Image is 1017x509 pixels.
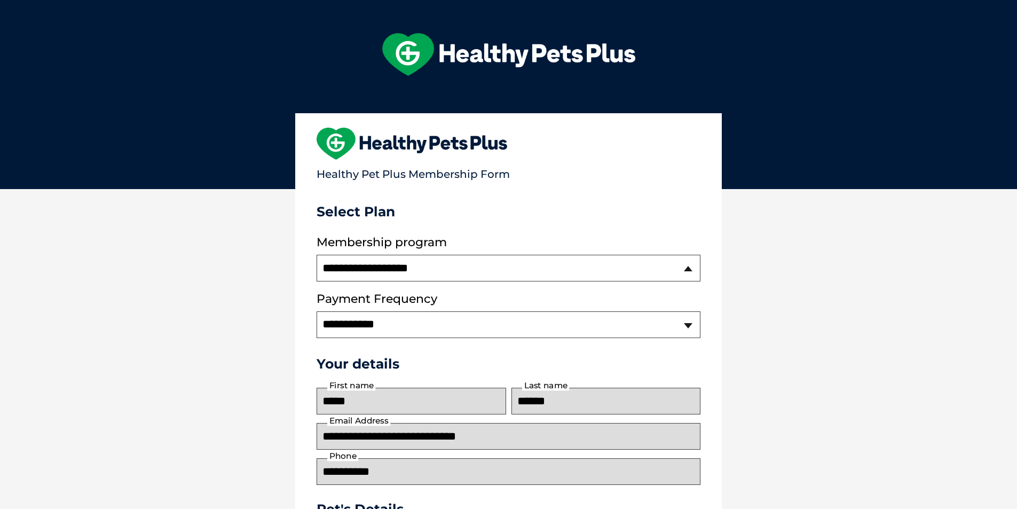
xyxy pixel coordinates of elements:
label: Phone [327,451,358,461]
img: heart-shape-hpp-logo-large.png [317,128,507,160]
label: Email Address [327,416,390,426]
h3: Your details [317,356,700,372]
h3: Select Plan [317,203,700,220]
img: hpp-logo-landscape-green-white.png [382,33,635,76]
label: First name [327,381,375,390]
label: Last name [522,381,569,390]
label: Payment Frequency [317,292,437,306]
label: Membership program [317,236,700,249]
p: Healthy Pet Plus Membership Form [317,163,700,181]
